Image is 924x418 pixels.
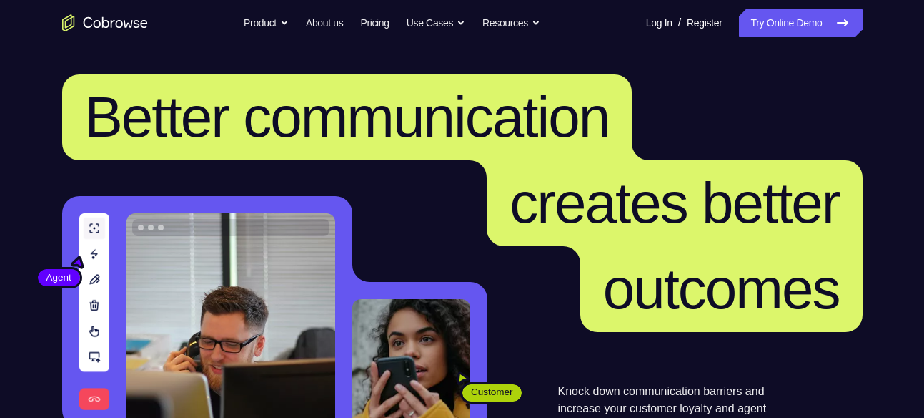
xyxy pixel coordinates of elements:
[482,9,540,37] button: Resources
[603,257,840,321] span: outcomes
[687,9,722,37] a: Register
[244,9,289,37] button: Product
[739,9,862,37] a: Try Online Demo
[510,171,839,235] span: creates better
[62,14,148,31] a: Go to the home page
[85,85,610,149] span: Better communication
[306,9,343,37] a: About us
[678,14,681,31] span: /
[360,9,389,37] a: Pricing
[407,9,465,37] button: Use Cases
[646,9,672,37] a: Log In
